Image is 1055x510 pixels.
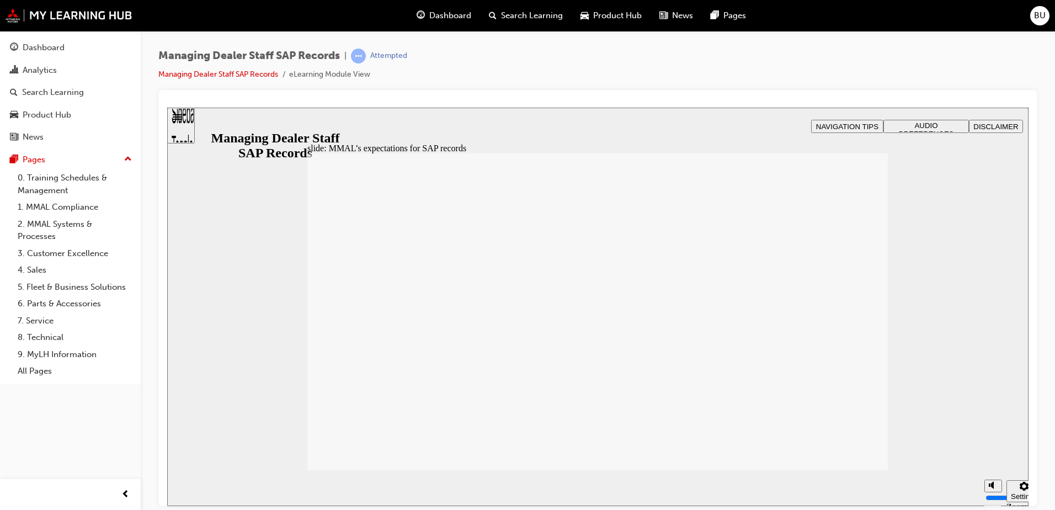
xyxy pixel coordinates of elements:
a: Analytics [4,60,136,81]
a: news-iconNews [651,4,702,27]
span: NAVIGATION TIPS [649,15,711,23]
span: BU [1034,9,1046,22]
span: pages-icon [10,155,18,165]
a: 0. Training Schedules & Management [13,169,136,199]
span: car-icon [580,9,589,23]
a: 4. Sales [13,262,136,279]
span: | [344,50,347,62]
button: DISCLAIMER [802,12,856,25]
a: pages-iconPages [702,4,755,27]
div: Search Learning [22,86,84,99]
div: Pages [23,153,45,166]
a: car-iconProduct Hub [572,4,651,27]
div: misc controls [812,363,856,399]
div: News [23,131,44,144]
button: Settings [839,373,875,395]
div: Product Hub [23,109,71,121]
button: Mute (Ctrl+Alt+M) [817,372,835,385]
a: 1. MMAL Compliance [13,199,136,216]
label: Zoom to fit [839,395,860,424]
a: 7. Service [13,312,136,330]
span: Search Learning [501,9,563,22]
a: 2. MMAL Systems & Processes [13,216,136,245]
a: Dashboard [4,38,136,58]
span: guage-icon [417,9,425,23]
a: All Pages [13,363,136,380]
span: car-icon [10,110,18,120]
li: eLearning Module View [289,68,370,81]
span: Pages [723,9,746,22]
span: chart-icon [10,66,18,76]
span: search-icon [10,88,18,98]
a: 3. Customer Excellence [13,245,136,262]
div: Analytics [23,64,57,77]
a: News [4,127,136,147]
span: News [672,9,693,22]
a: 8. Technical [13,329,136,346]
a: search-iconSearch Learning [480,4,572,27]
button: Pages [4,150,136,170]
span: pages-icon [711,9,719,23]
span: AUDIO PREFERENCES [732,14,787,30]
span: news-icon [10,132,18,142]
span: learningRecordVerb_ATTEMPT-icon [351,49,366,63]
span: news-icon [659,9,668,23]
span: Managing Dealer Staff SAP Records [158,50,340,62]
div: Dashboard [23,41,65,54]
a: 6. Parts & Accessories [13,295,136,312]
a: Search Learning [4,82,136,103]
span: Dashboard [429,9,471,22]
span: Product Hub [593,9,642,22]
img: mmal [6,8,132,23]
button: AUDIO PREFERENCES [716,12,802,25]
button: DashboardAnalyticsSearch LearningProduct HubNews [4,35,136,150]
div: Attempted [370,51,407,61]
a: 9. MyLH Information [13,346,136,363]
span: up-icon [124,152,132,167]
span: search-icon [489,9,497,23]
button: BU [1030,6,1049,25]
a: guage-iconDashboard [408,4,480,27]
div: Settings [844,385,870,393]
span: prev-icon [121,488,130,502]
span: DISCLAIMER [806,15,851,23]
a: Managing Dealer Staff SAP Records [158,70,278,79]
button: NAVIGATION TIPS [644,12,716,25]
span: guage-icon [10,43,18,53]
a: Product Hub [4,105,136,125]
a: 5. Fleet & Business Solutions [13,279,136,296]
input: volume [818,386,889,395]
